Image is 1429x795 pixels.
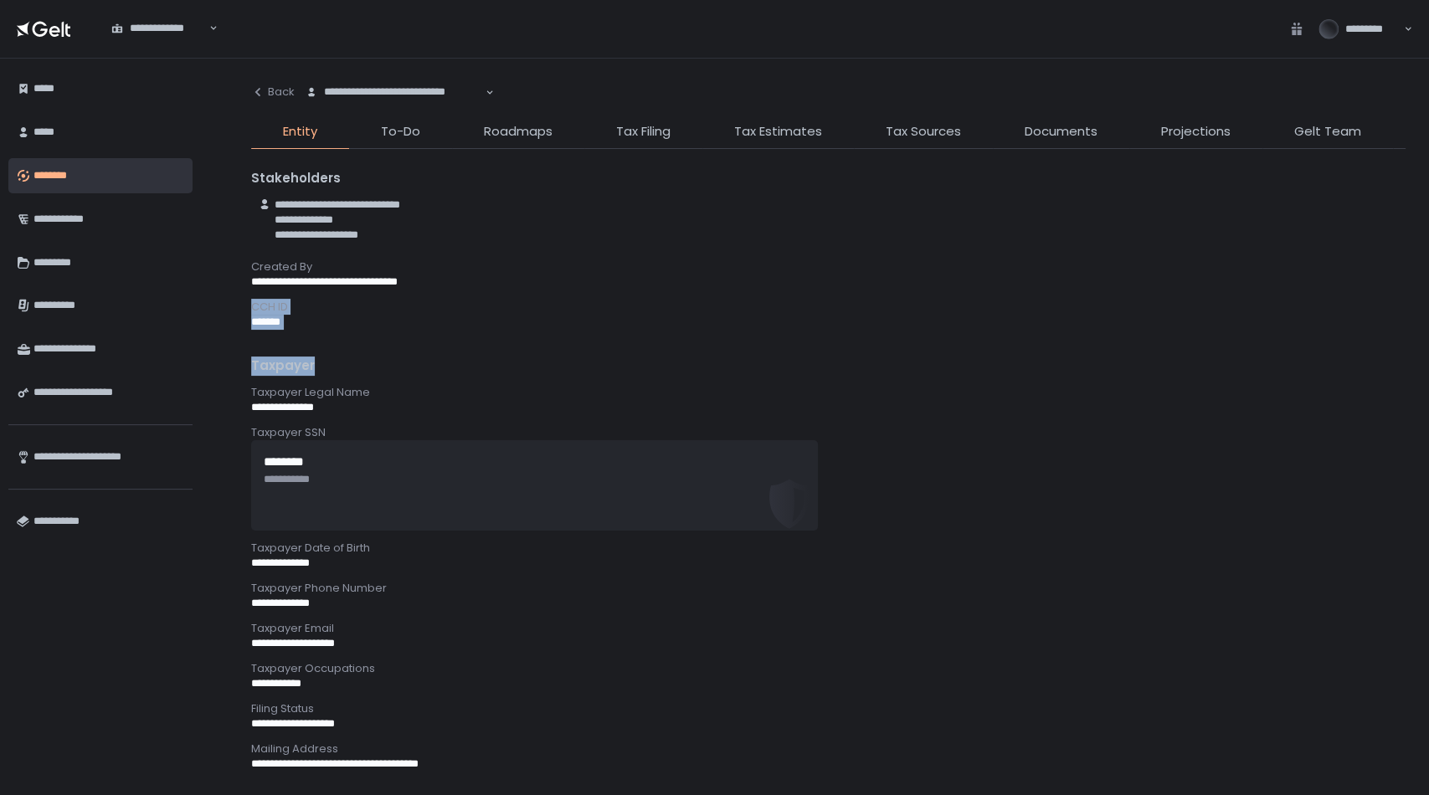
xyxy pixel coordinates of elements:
span: Entity [283,122,317,141]
div: Search for option [295,75,494,110]
div: Created By [251,259,1406,274]
div: Taxpayer Date of Birth [251,541,1406,556]
span: Tax Estimates [734,122,822,141]
div: Back [251,85,295,100]
div: CCH ID [251,300,1406,315]
input: Search for option [306,100,484,116]
div: Taxpayer Occupations [251,661,1406,676]
span: Roadmaps [484,122,553,141]
span: To-Do [381,122,420,141]
span: Tax Filing [616,122,671,141]
div: Taxpayer Legal Name [251,385,1406,400]
span: Documents [1025,122,1097,141]
div: Taxpayer [251,356,1406,376]
div: Stakeholders [251,169,1406,188]
button: Back [251,75,295,109]
span: Gelt Team [1294,122,1361,141]
div: Filing Status [251,701,1406,716]
span: Projections [1161,122,1231,141]
div: Taxpayer Email [251,621,1406,636]
div: Taxpayer Phone Number [251,581,1406,596]
span: Tax Sources [886,122,961,141]
div: Search for option [100,12,218,46]
div: Mailing Address [251,741,1406,757]
div: Taxpayer SSN [251,425,1406,440]
input: Search for option [111,36,208,53]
